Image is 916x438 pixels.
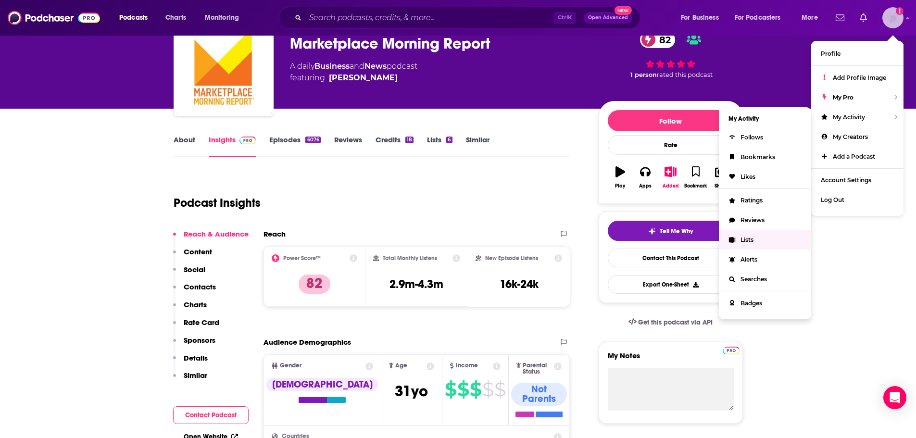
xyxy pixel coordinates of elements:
a: Similar [466,135,489,157]
span: Podcasts [119,11,148,25]
p: Reach & Audience [184,229,249,238]
button: Social [173,265,205,283]
span: Add Profile Image [833,74,886,81]
div: Search podcasts, credits, & more... [288,7,650,29]
span: featuring [290,72,417,84]
p: Sponsors [184,336,215,345]
span: Add a Podcast [833,153,875,160]
span: Ctrl K [553,12,576,24]
input: Search podcasts, credits, & more... [305,10,553,25]
button: Export One-Sheet [608,275,734,294]
span: Charts [165,11,186,25]
span: 1 person [630,71,657,78]
img: tell me why sparkle [648,227,656,235]
img: Podchaser Pro [723,347,740,354]
img: User Profile [882,7,903,28]
span: Account Settings [821,176,871,184]
a: Business [314,62,350,71]
span: Profile [821,50,841,57]
div: Share [715,183,728,189]
p: Details [184,353,208,363]
button: Open AdvancedNew [584,12,632,24]
a: Podchaser - Follow, Share and Rate Podcasts [8,9,100,27]
span: $ [470,382,481,397]
p: Similar [184,371,207,380]
button: Rate Card [173,318,219,336]
button: Similar [173,371,207,388]
span: $ [457,382,469,397]
button: Apps [633,160,658,195]
button: Contact Podcast [173,406,249,424]
div: Play [615,183,625,189]
a: About [174,135,195,157]
button: Reach & Audience [173,229,249,247]
span: Age [395,363,407,369]
div: Apps [639,183,652,189]
button: Details [173,353,208,371]
a: News [364,62,387,71]
button: Content [173,247,212,265]
h3: 2.9m-4.3m [389,277,443,291]
p: 82 [299,275,330,294]
button: Follow [608,110,734,131]
span: New [615,6,632,15]
span: Parental Status [523,363,552,375]
img: Podchaser Pro [239,137,256,144]
span: For Business [681,11,719,25]
button: Charts [173,300,207,318]
h2: Audience Demographics [264,338,351,347]
span: rated this podcast [657,71,713,78]
div: Added [663,183,679,189]
button: Bookmark [683,160,708,195]
a: 82 [640,31,676,48]
p: Rate Card [184,318,219,327]
button: Play [608,160,633,195]
span: Tell Me Why [660,227,693,235]
p: Social [184,265,205,274]
a: Credits18 [376,135,414,157]
a: Profile [811,44,903,63]
a: InsightsPodchaser Pro [209,135,256,157]
span: 31 yo [395,382,428,400]
span: 82 [650,31,676,48]
a: Lists6 [427,135,452,157]
div: 6 [446,137,452,143]
button: open menu [674,10,731,25]
button: Sponsors [173,336,215,353]
a: Show notifications dropdown [832,10,848,26]
a: Show notifications dropdown [856,10,871,26]
button: tell me why sparkleTell Me Why [608,221,734,241]
div: Open Intercom Messenger [883,386,906,409]
button: open menu [795,10,830,25]
span: $ [494,382,505,397]
div: 6076 [305,137,320,143]
a: David Brancaccio [329,72,398,84]
svg: Add a profile image [896,7,903,15]
a: Charts [159,10,192,25]
ul: Show profile menu [811,41,903,216]
span: My Pro [833,94,853,101]
span: Log Out [821,196,844,203]
h2: New Episode Listens [485,255,538,262]
button: Share [708,160,733,195]
span: and [350,62,364,71]
h1: Podcast Insights [174,196,261,210]
div: Rate [608,135,734,155]
a: Contact This Podcast [608,249,734,267]
button: Contacts [173,282,216,300]
h3: 16k-24k [500,277,539,291]
img: Marketplace Morning Report [176,18,272,114]
button: open menu [198,10,251,25]
a: Episodes6076 [269,135,320,157]
div: Bookmark [684,183,707,189]
a: Account Settings [811,170,903,190]
label: My Notes [608,351,734,368]
a: Add a Podcast [811,147,903,166]
a: Pro website [723,345,740,354]
span: Logged in as vjacobi [882,7,903,28]
p: Content [184,247,212,256]
button: open menu [728,10,795,25]
span: Monitoring [205,11,239,25]
span: Income [456,363,478,369]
